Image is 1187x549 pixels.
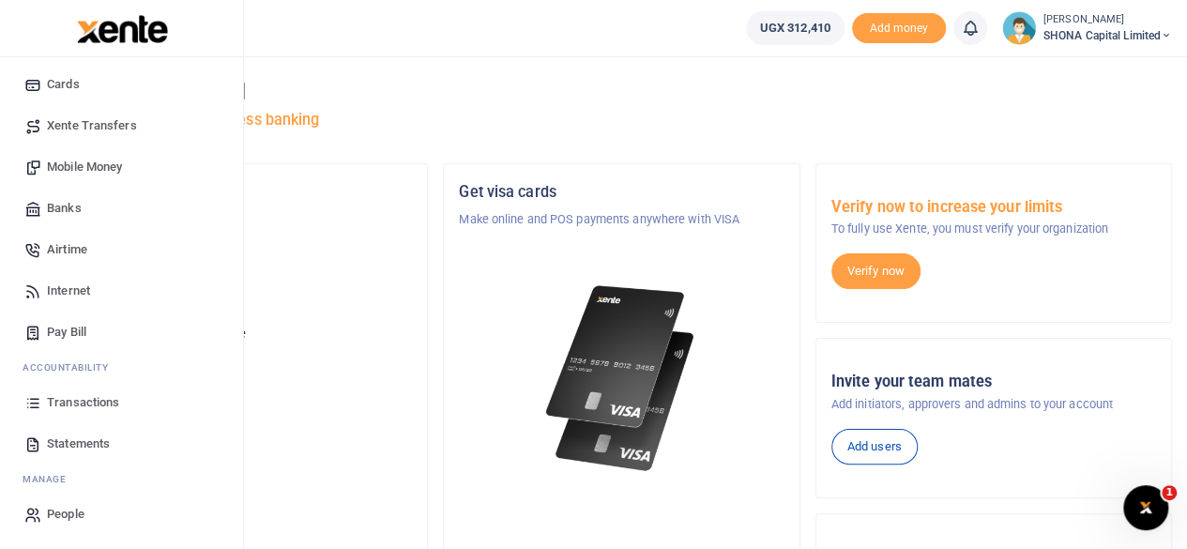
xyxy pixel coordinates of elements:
[71,81,1172,101] h4: Hello [PERSON_NAME]
[15,312,228,353] a: Pay Bill
[15,105,228,146] a: Xente Transfers
[37,360,108,374] span: countability
[87,183,412,202] h5: Organization
[47,323,86,342] span: Pay Bill
[738,11,852,45] li: Wallet ballance
[47,75,80,94] span: Cards
[852,13,946,44] span: Add money
[32,472,67,486] span: anage
[15,423,228,465] a: Statements
[831,220,1156,238] p: To fully use Xente, you must verify your organization
[1002,11,1172,45] a: profile-user [PERSON_NAME] SHONA Capital Limited
[15,270,228,312] a: Internet
[47,435,110,453] span: Statements
[47,282,90,300] span: Internet
[1123,485,1168,530] iframe: Intercom live chat
[15,353,228,382] li: Ac
[47,158,122,176] span: Mobile Money
[831,198,1156,217] h5: Verify now to increase your limits
[47,393,119,412] span: Transactions
[15,229,228,270] a: Airtime
[1002,11,1036,45] img: profile-user
[1043,12,1172,28] small: [PERSON_NAME]
[760,19,830,38] span: UGX 312,410
[831,373,1156,391] h5: Invite your team mates
[15,494,228,535] a: People
[831,429,918,465] a: Add users
[852,13,946,44] li: Toup your wallet
[852,20,946,34] a: Add money
[459,183,784,202] h5: Get visa cards
[1162,485,1177,500] span: 1
[47,199,82,218] span: Banks
[15,465,228,494] li: M
[47,240,87,259] span: Airtime
[47,116,137,135] span: Xente Transfers
[15,146,228,188] a: Mobile Money
[746,11,845,45] a: UGX 312,410
[77,15,168,43] img: logo-large
[71,111,1172,130] h5: Welcome to better business banking
[831,253,921,289] a: Verify now
[540,274,703,483] img: xente-_physical_cards.png
[15,382,228,423] a: Transactions
[87,325,412,343] p: Your current account balance
[87,348,412,367] h5: UGX 312,410
[831,395,1156,414] p: Add initiators, approvers and admins to your account
[15,64,228,105] a: Cards
[47,505,84,524] span: People
[459,210,784,229] p: Make online and POS payments anywhere with VISA
[87,283,412,302] p: SHONA Capital Limited
[87,255,412,274] h5: Account
[15,188,228,229] a: Banks
[75,21,168,35] a: logo-small logo-large logo-large
[87,210,412,229] p: SHONA GROUP
[1043,27,1172,44] span: SHONA Capital Limited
